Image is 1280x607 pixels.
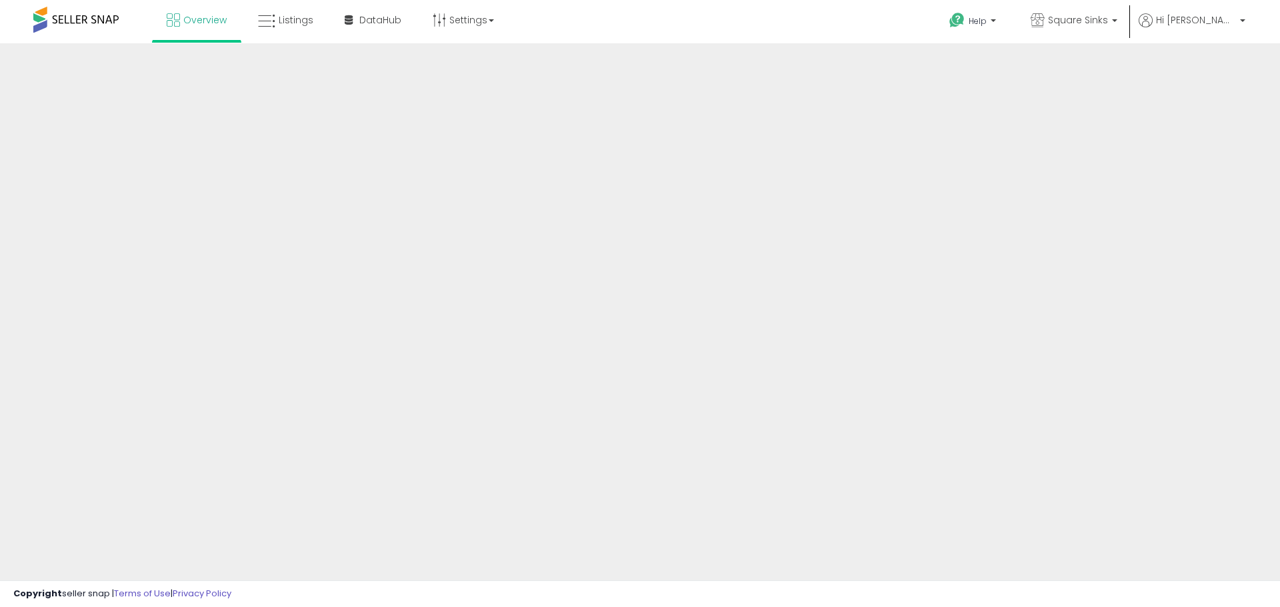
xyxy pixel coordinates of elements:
[114,587,171,600] a: Terms of Use
[939,2,1009,43] a: Help
[969,15,987,27] span: Help
[173,587,231,600] a: Privacy Policy
[1139,13,1245,43] a: Hi [PERSON_NAME]
[13,588,231,600] div: seller snap | |
[183,13,227,27] span: Overview
[359,13,401,27] span: DataHub
[949,12,965,29] i: Get Help
[13,587,62,600] strong: Copyright
[1156,13,1236,27] span: Hi [PERSON_NAME]
[1048,13,1108,27] span: Square Sinks
[279,13,313,27] span: Listings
